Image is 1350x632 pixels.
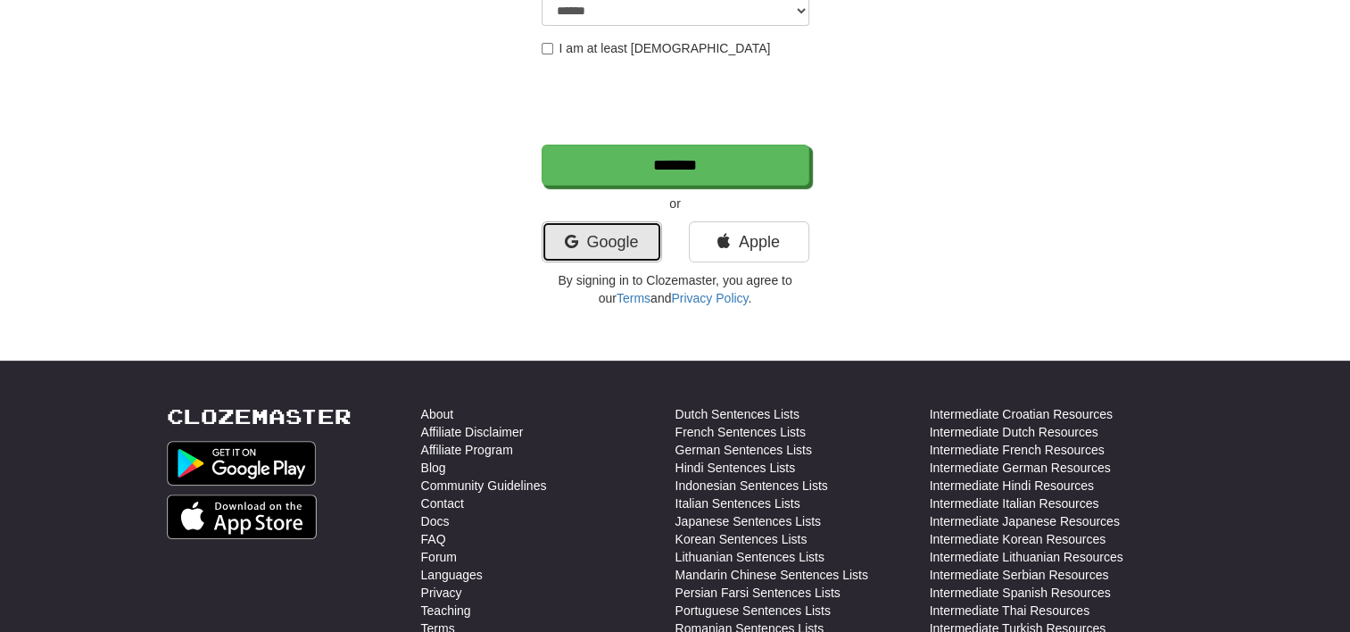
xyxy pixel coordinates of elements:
a: Intermediate Korean Resources [930,530,1106,548]
a: FAQ [421,530,446,548]
a: Privacy [421,584,462,602]
a: Community Guidelines [421,477,547,495]
a: French Sentences Lists [675,423,806,441]
a: Intermediate Hindi Resources [930,477,1094,495]
a: Indonesian Sentences Lists [675,477,828,495]
a: Persian Farsi Sentences Lists [675,584,841,602]
a: Teaching [421,602,471,620]
a: Intermediate Thai Resources [930,602,1090,620]
iframe: reCAPTCHA [542,66,813,136]
a: Intermediate French Resources [930,441,1105,459]
a: Apple [689,221,809,262]
a: Docs [421,512,450,530]
a: Intermediate Serbian Resources [930,566,1109,584]
a: Clozemaster [167,405,352,428]
a: Intermediate German Resources [930,459,1111,477]
a: Korean Sentences Lists [675,530,808,548]
img: Get it on Google Play [167,441,317,486]
label: I am at least [DEMOGRAPHIC_DATA] [542,39,771,57]
a: About [421,405,454,423]
p: or [542,195,809,212]
a: Hindi Sentences Lists [675,459,796,477]
img: Get it on App Store [167,495,318,539]
a: Affiliate Program [421,441,513,459]
a: Intermediate Croatian Resources [930,405,1113,423]
a: Affiliate Disclaimer [421,423,524,441]
a: Google [542,221,662,262]
a: Intermediate Italian Resources [930,495,1099,512]
p: By signing in to Clozemaster, you agree to our and . [542,271,809,307]
a: Blog [421,459,446,477]
a: Dutch Sentences Lists [675,405,799,423]
a: Italian Sentences Lists [675,495,800,512]
a: Lithuanian Sentences Lists [675,548,824,566]
a: Mandarin Chinese Sentences Lists [675,566,868,584]
a: Intermediate Dutch Resources [930,423,1098,441]
a: German Sentences Lists [675,441,812,459]
a: Terms [617,291,650,305]
input: I am at least [DEMOGRAPHIC_DATA] [542,43,553,54]
a: Privacy Policy [671,291,748,305]
a: Japanese Sentences Lists [675,512,821,530]
a: Forum [421,548,457,566]
a: Intermediate Spanish Resources [930,584,1111,602]
a: Intermediate Japanese Resources [930,512,1120,530]
a: Contact [421,495,464,512]
a: Portuguese Sentences Lists [675,602,831,620]
a: Languages [421,566,483,584]
a: Intermediate Lithuanian Resources [930,548,1123,566]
